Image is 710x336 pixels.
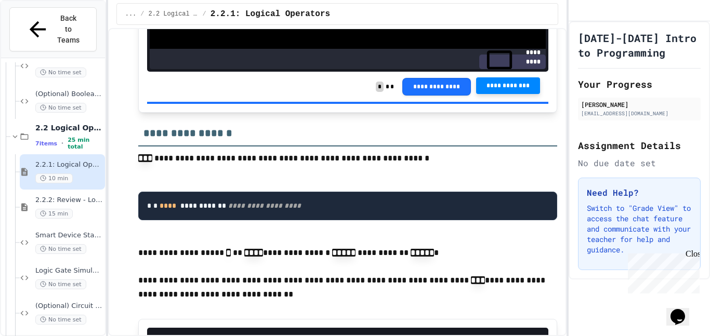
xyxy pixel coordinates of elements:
[587,203,692,255] p: Switch to "Grade View" to access the chat feature and communicate with your teacher for help and ...
[35,90,103,99] span: (Optional) Boolean Data Converter
[35,123,103,132] span: 2.2 Logical Operators
[35,315,86,325] span: No time set
[35,302,103,311] span: (Optional) Circuit Board Analyzer
[35,173,73,183] span: 10 min
[35,140,57,147] span: 7 items
[56,13,81,46] span: Back to Teams
[578,138,701,153] h2: Assignment Details
[666,294,700,326] iframe: chat widget
[35,160,103,169] span: 2.2.1: Logical Operators
[149,10,199,18] span: 2.2 Logical Operators
[140,10,144,18] span: /
[35,209,73,219] span: 15 min
[35,266,103,275] span: Logic Gate Simulator
[35,244,86,254] span: No time set
[203,10,206,18] span: /
[125,10,137,18] span: ...
[35,196,103,205] span: 2.2.2: Review - Logical Operators
[35,103,86,113] span: No time set
[578,31,701,60] h1: [DATE]-[DATE] Intro to Programming
[578,77,701,91] h2: Your Progress
[587,186,692,199] h3: Need Help?
[35,231,103,240] span: Smart Device Status
[578,157,701,169] div: No due date set
[35,68,86,77] span: No time set
[61,139,63,147] span: •
[211,8,330,20] span: 2.2.1: Logical Operators
[4,4,72,66] div: Chat with us now!Close
[68,137,103,150] span: 25 min total
[624,249,700,293] iframe: chat widget
[581,100,698,109] div: [PERSON_NAME]
[581,110,698,117] div: [EMAIL_ADDRESS][DOMAIN_NAME]
[35,279,86,289] span: No time set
